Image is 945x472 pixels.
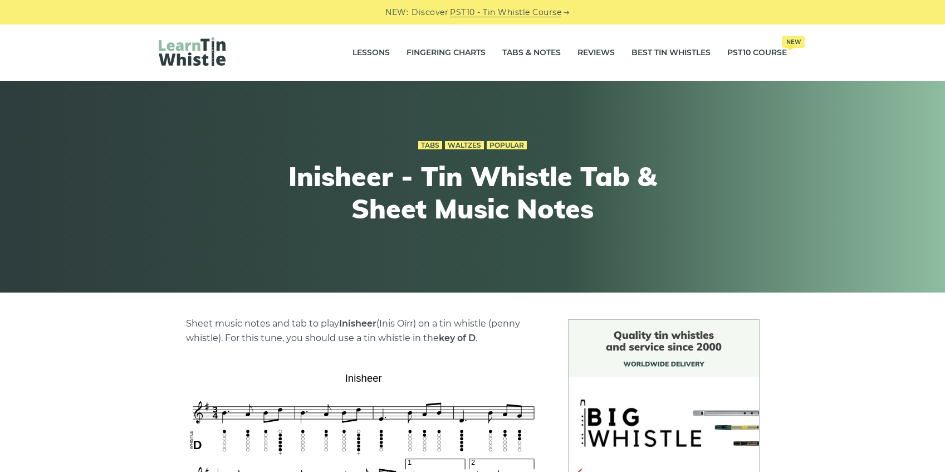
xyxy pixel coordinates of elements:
[268,160,678,225] h1: Inisheer - Tin Whistle Tab & Sheet Music Notes
[782,36,805,48] span: New
[407,39,486,67] a: Fingering Charts
[439,333,476,343] strong: key of D
[631,39,711,67] a: Best Tin Whistles
[445,141,484,150] a: Waltzes
[159,37,226,66] img: LearnTinWhistle.com
[339,318,376,329] strong: Inisheer
[487,141,527,150] a: Popular
[577,39,615,67] a: Reviews
[727,39,787,67] a: PST10 CourseNew
[186,317,541,346] p: Sheet music notes and tab to play (Inis Oírr) on a tin whistle (penny whistle). For this tune, yo...
[502,39,561,67] a: Tabs & Notes
[418,141,442,150] a: Tabs
[352,39,390,67] a: Lessons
